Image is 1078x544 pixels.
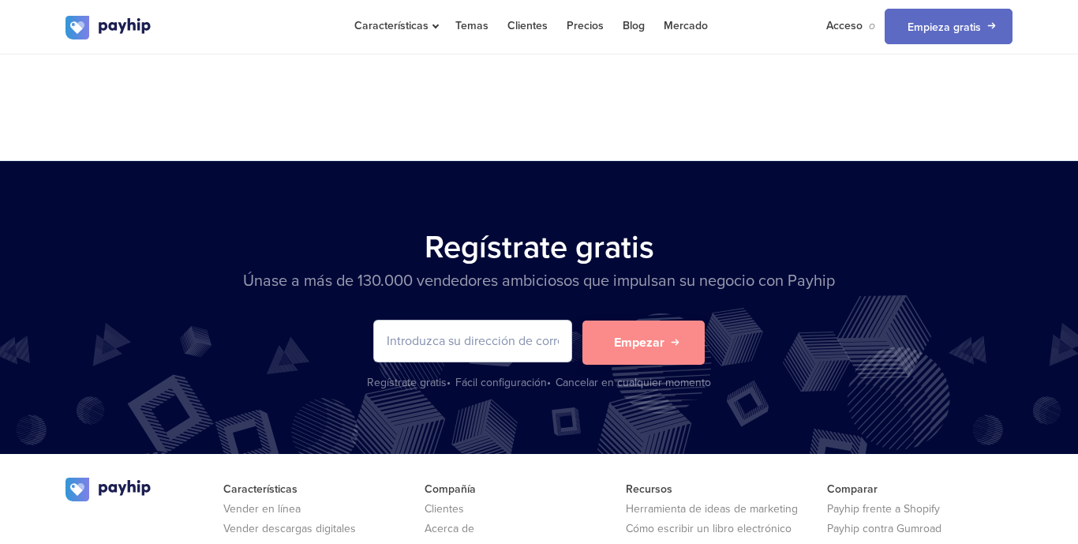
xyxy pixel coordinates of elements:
font: Comparar [827,482,878,496]
font: • [447,376,451,389]
font: Características [223,482,298,496]
font: Compañía [425,482,476,496]
font: Cancelar en cualquier momento [556,376,711,389]
font: Temas [455,19,488,32]
img: logo.svg [66,16,152,39]
font: Fácil configuración [455,376,547,389]
font: Acceso [826,19,863,32]
font: Blog [623,19,645,32]
font: Mercado [664,19,708,32]
button: Empezar [582,321,705,365]
font: Regístrate gratis [367,376,447,389]
font: • [547,376,551,389]
font: Empieza gratis [908,21,981,34]
font: Recursos [626,482,672,496]
a: Vender en línea [223,502,301,516]
font: Empezar [614,335,664,351]
font: Clientes [507,19,548,32]
a: Vender descargas digitales [223,522,356,535]
a: Payhip frente a Shopify [827,502,940,516]
a: Cómo escribir un libro electrónico [626,522,792,535]
a: Payhip contra Gumroad [827,522,941,535]
img: logo.svg [66,478,152,501]
a: Herramienta de ideas de marketing [626,502,798,516]
font: Únase a más de 130.000 vendedores ambiciosos que impulsan su negocio con Payhip [243,272,835,291]
font: o [869,19,875,32]
a: Empieza gratis [885,9,1012,44]
font: Características [354,19,429,32]
font: Precios [567,19,604,32]
a: Acerca de [425,522,474,535]
font: Regístrate gratis [425,228,654,266]
a: Clientes [425,502,464,516]
input: Introduzca su dirección de correo electrónico [374,321,571,362]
